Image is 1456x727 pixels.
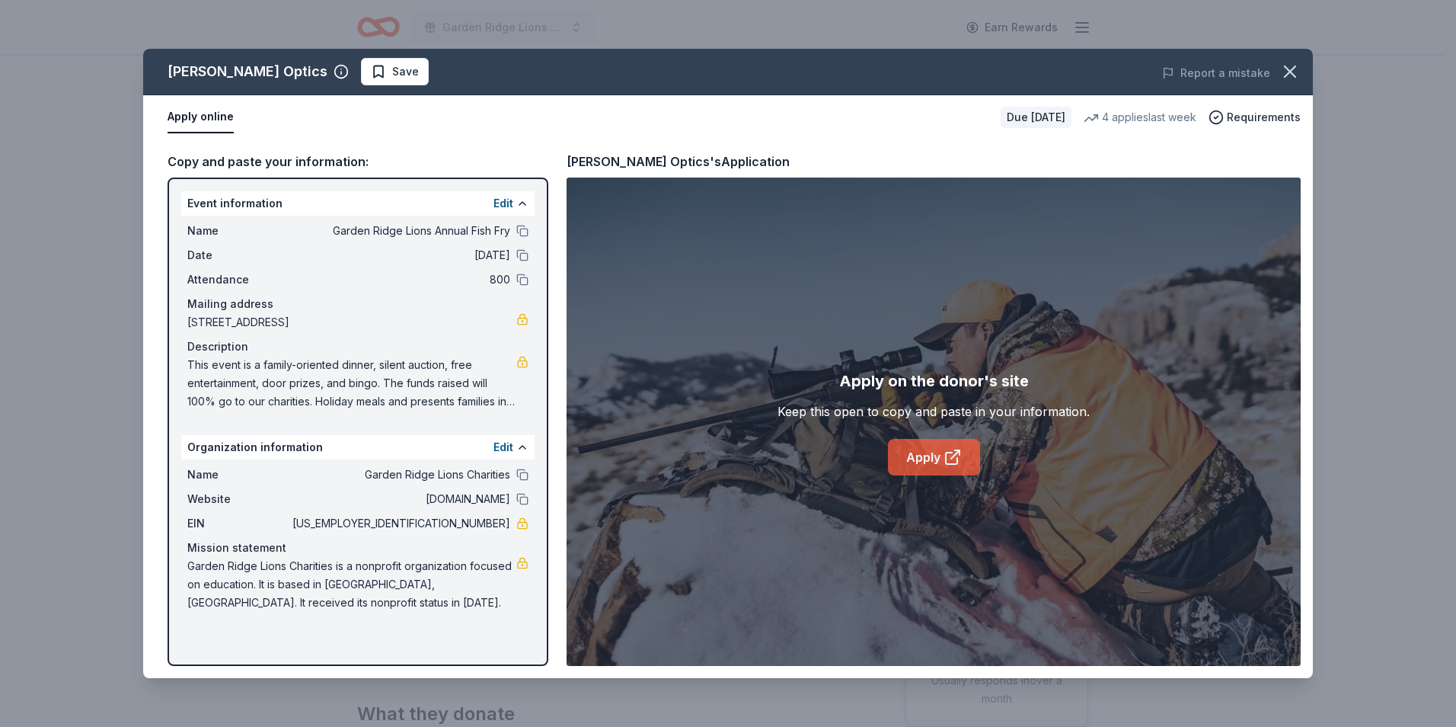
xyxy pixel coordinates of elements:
[361,58,429,85] button: Save
[187,490,289,508] span: Website
[289,271,510,289] span: 800
[1209,108,1301,127] button: Requirements
[181,435,535,460] div: Organization information
[187,246,289,264] span: Date
[1084,108,1196,127] div: 4 applies last week
[187,338,528,356] div: Description
[187,271,289,289] span: Attendance
[1162,64,1270,82] button: Report a mistake
[187,539,528,557] div: Mission statement
[839,369,1029,393] div: Apply on the donor's site
[777,402,1090,421] div: Keep this open to copy and paste in your information.
[181,191,535,216] div: Event information
[392,62,419,81] span: Save
[888,439,980,476] a: Apply
[187,557,516,612] span: Garden Ridge Lions Charities is a nonprofit organization focused on education. It is based in [GE...
[168,101,234,133] button: Apply online
[1227,108,1301,127] span: Requirements
[289,222,510,240] span: Garden Ridge Lions Annual Fish Fry
[289,246,510,264] span: [DATE]
[187,313,516,331] span: [STREET_ADDRESS]
[289,466,510,484] span: Garden Ridge Lions Charities
[493,438,513,456] button: Edit
[168,59,327,84] div: [PERSON_NAME] Optics
[187,295,528,313] div: Mailing address
[493,194,513,213] button: Edit
[187,356,516,411] span: This event is a family-oriented dinner, silent auction, free entertainment, door prizes, and bing...
[567,152,790,171] div: [PERSON_NAME] Optics's Application
[1001,107,1071,128] div: Due [DATE]
[187,514,289,533] span: EIN
[187,466,289,484] span: Name
[289,490,510,508] span: [DOMAIN_NAME]
[289,514,510,533] span: [US_EMPLOYER_IDENTIFICATION_NUMBER]
[168,152,548,171] div: Copy and paste your information:
[187,222,289,240] span: Name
